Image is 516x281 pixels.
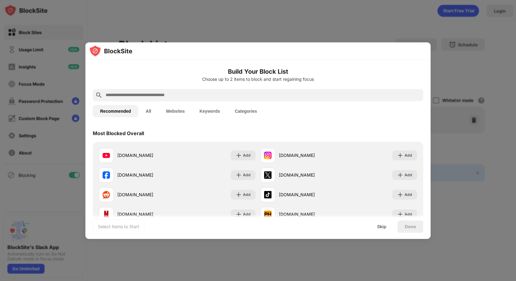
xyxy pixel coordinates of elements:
div: Add [243,211,251,217]
div: Add [405,152,412,158]
img: logo-blocksite.svg [89,45,132,57]
div: [DOMAIN_NAME] [117,172,177,178]
img: favicons [264,152,272,159]
div: [DOMAIN_NAME] [117,191,177,198]
img: favicons [103,191,110,198]
img: favicons [264,171,272,179]
div: Skip [377,224,386,229]
div: Add [405,211,412,217]
button: Keywords [192,105,227,117]
img: search.svg [95,92,103,99]
img: favicons [264,191,272,198]
div: [DOMAIN_NAME] [279,191,339,198]
img: favicons [103,171,110,179]
div: Done [405,224,416,229]
div: Add [405,172,412,178]
div: Add [243,192,251,198]
div: [DOMAIN_NAME] [279,152,339,158]
button: Recommended [93,105,138,117]
div: Choose up to 2 items to block and start regaining focus [93,77,423,82]
div: Most Blocked Overall [93,130,144,136]
img: favicons [103,152,110,159]
h6: Build Your Block List [93,67,423,76]
div: [DOMAIN_NAME] [117,152,177,158]
img: favicons [264,211,272,218]
div: Add [243,152,251,158]
div: Add [243,172,251,178]
div: [DOMAIN_NAME] [117,211,177,217]
div: [DOMAIN_NAME] [279,211,339,217]
button: Categories [227,105,264,117]
div: Add [405,192,412,198]
div: [DOMAIN_NAME] [279,172,339,178]
button: All [138,105,158,117]
button: Websites [158,105,192,117]
div: Select Items to Start [98,224,139,230]
img: favicons [103,211,110,218]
